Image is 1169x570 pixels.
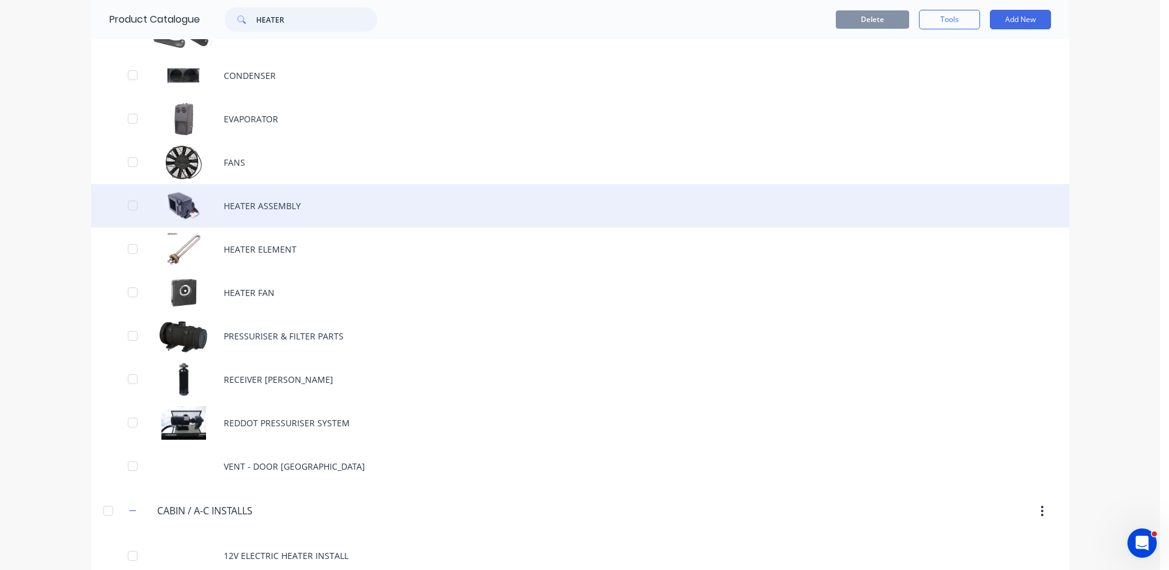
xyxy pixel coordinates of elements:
[836,10,909,29] button: Delete
[91,141,1069,184] div: FANSFANS
[91,358,1069,401] div: RECEIVER DRIERRECEIVER [PERSON_NAME]
[91,184,1069,228] div: HEATER ASSEMBLYHEATER ASSEMBLY
[256,7,377,32] input: Search...
[91,401,1069,445] div: REDDOT PRESSURISER SYSTEMREDDOT PRESSURISER SYSTEM
[91,97,1069,141] div: EVAPORATOREVAPORATOR
[157,503,302,518] input: Enter category name
[91,228,1069,271] div: HEATER ELEMENTHEATER ELEMENT
[990,10,1051,29] button: Add New
[91,54,1069,97] div: CONDENSERCONDENSER
[91,314,1069,358] div: PRESSURISER & FILTER PARTSPRESSURISER & FILTER PARTS
[91,271,1069,314] div: HEATER FANHEATER FAN
[91,445,1069,488] div: VENT - DOOR [GEOGRAPHIC_DATA]
[919,10,980,29] button: Tools
[1127,528,1157,558] iframe: Intercom live chat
